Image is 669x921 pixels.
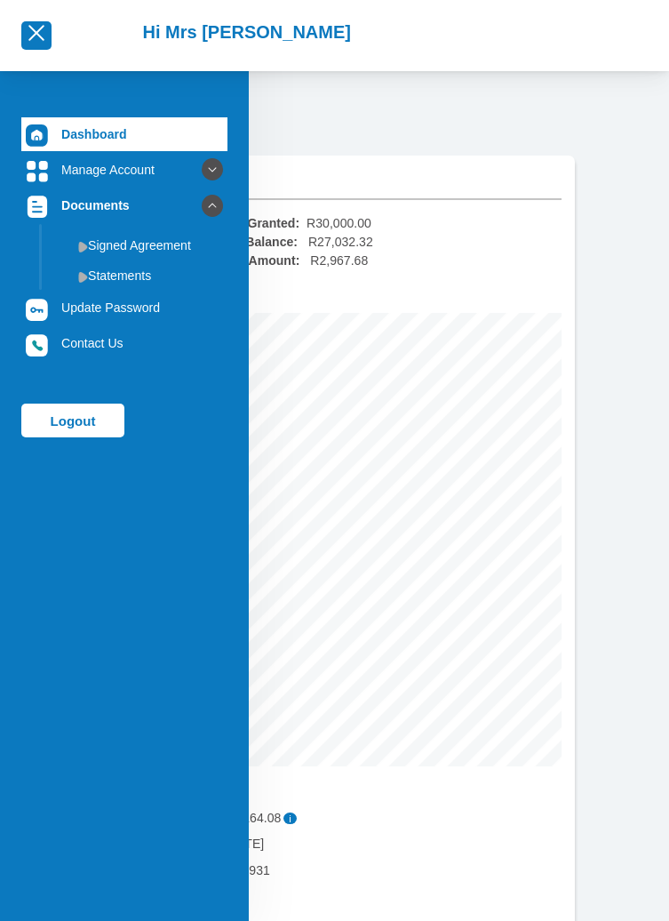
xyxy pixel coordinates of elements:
[95,835,575,853] div: [DATE]
[307,214,371,233] span: R30,000.00
[310,252,368,270] span: R2,967.68
[283,813,297,824] span: i
[108,809,561,828] div: R2,164.08
[78,241,88,252] img: menu arrow
[21,326,227,360] a: Contact Us
[142,21,350,43] h2: Hi Mrs [PERSON_NAME]
[21,117,227,151] a: Dashboard
[78,271,88,283] img: menu arrow
[108,156,561,191] h2: Overview
[21,188,227,222] a: Documents
[308,233,373,252] span: R27,032.32
[50,261,227,290] a: Statements
[21,291,227,324] a: Update Password
[21,404,124,437] a: Logout
[50,231,227,260] a: Signed Agreement
[21,153,227,187] a: Manage Account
